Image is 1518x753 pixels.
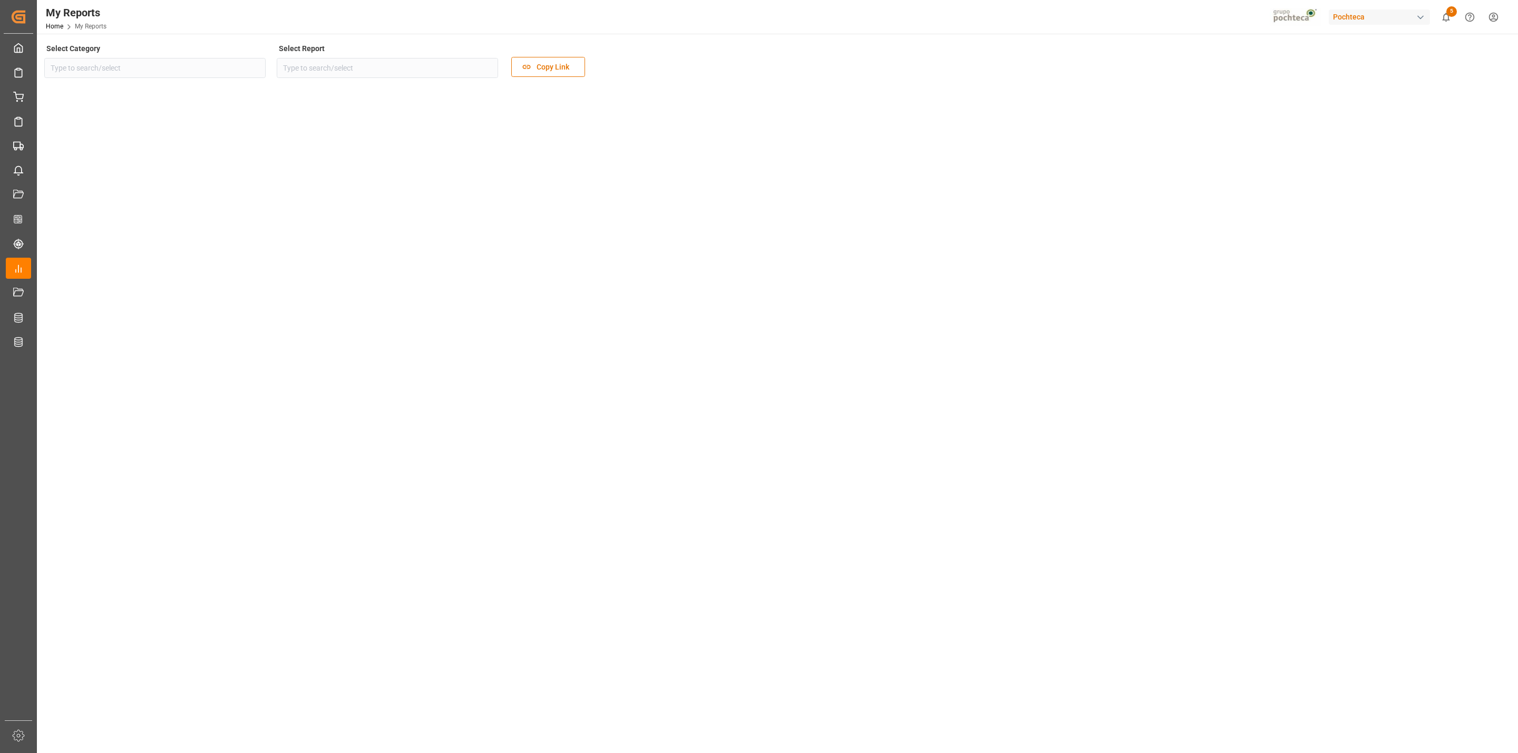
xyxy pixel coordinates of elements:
div: My Reports [46,5,106,21]
button: Pochteca [1329,7,1434,27]
button: Copy Link [511,57,585,77]
a: Home [46,23,63,30]
div: Pochteca [1329,9,1430,25]
span: 5 [1446,6,1457,17]
input: Type to search/select [277,58,498,78]
label: Select Report [277,41,326,56]
button: Help Center [1458,5,1482,29]
img: pochtecaImg.jpg_1689854062.jpg [1270,8,1322,26]
label: Select Category [44,41,102,56]
input: Type to search/select [44,58,266,78]
span: Copy Link [531,62,575,73]
button: show 5 new notifications [1434,5,1458,29]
